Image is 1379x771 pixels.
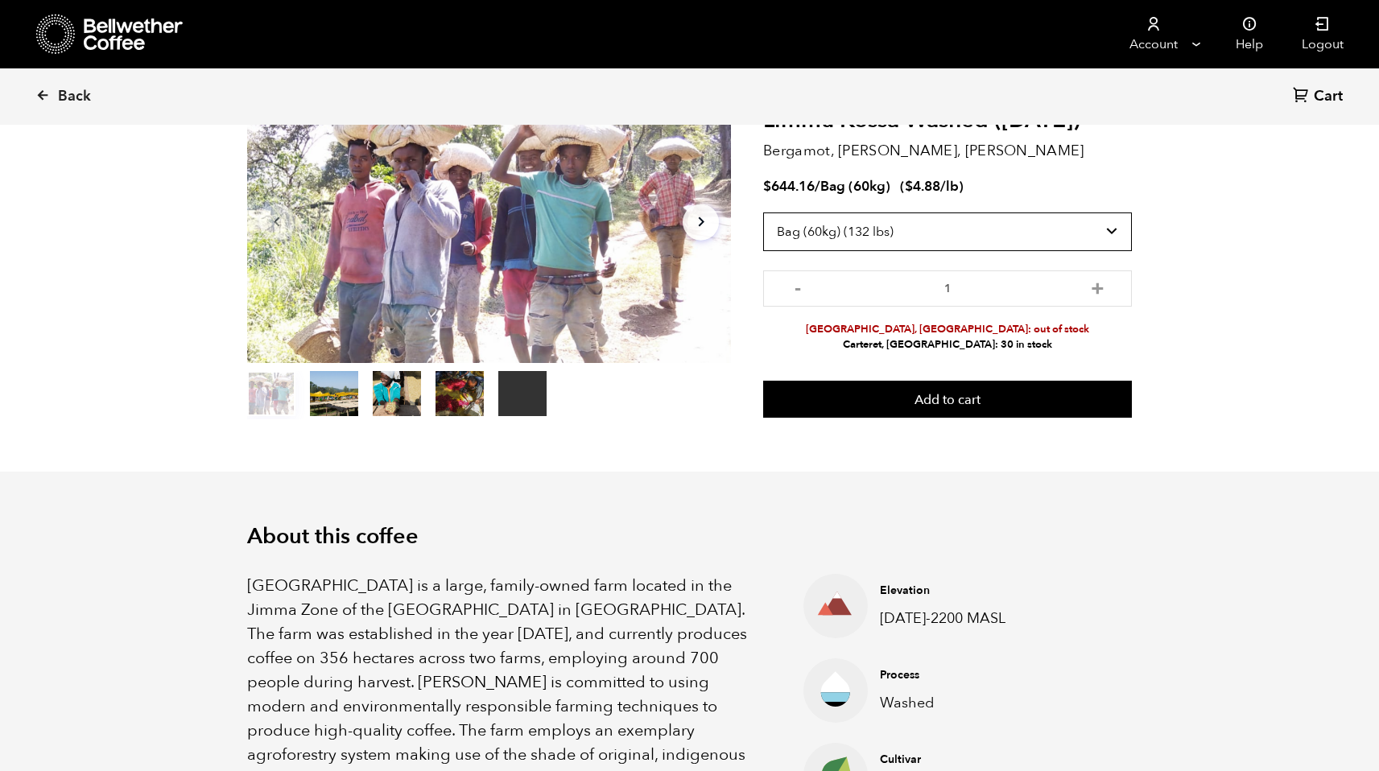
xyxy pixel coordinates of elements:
button: - [787,278,807,295]
span: $ [763,177,771,196]
video: Your browser does not support the video tag. [498,371,547,416]
li: Carteret, [GEOGRAPHIC_DATA]: 30 in stock [763,337,1132,353]
span: Cart [1314,87,1343,106]
p: Bergamot, [PERSON_NAME], [PERSON_NAME] [763,140,1132,162]
button: + [1088,278,1108,295]
span: Back [58,87,91,106]
li: [GEOGRAPHIC_DATA], [GEOGRAPHIC_DATA]: out of stock [763,322,1132,337]
span: $ [905,177,913,196]
h2: About this coffee [247,524,1133,550]
h2: Limmu Kossa Washed ([DATE]) [763,107,1132,134]
h4: Process [880,667,1059,683]
p: Washed [880,692,1059,714]
button: Add to cart [763,381,1132,418]
bdi: 4.88 [905,177,940,196]
span: / [815,177,820,196]
span: /lb [940,177,959,196]
span: Bag (60kg) [820,177,890,196]
span: ( ) [900,177,964,196]
bdi: 644.16 [763,177,815,196]
p: [DATE]-2200 MASL [880,608,1059,629]
a: Cart [1293,86,1347,108]
h4: Cultivar [880,752,1059,768]
h4: Elevation [880,583,1059,599]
